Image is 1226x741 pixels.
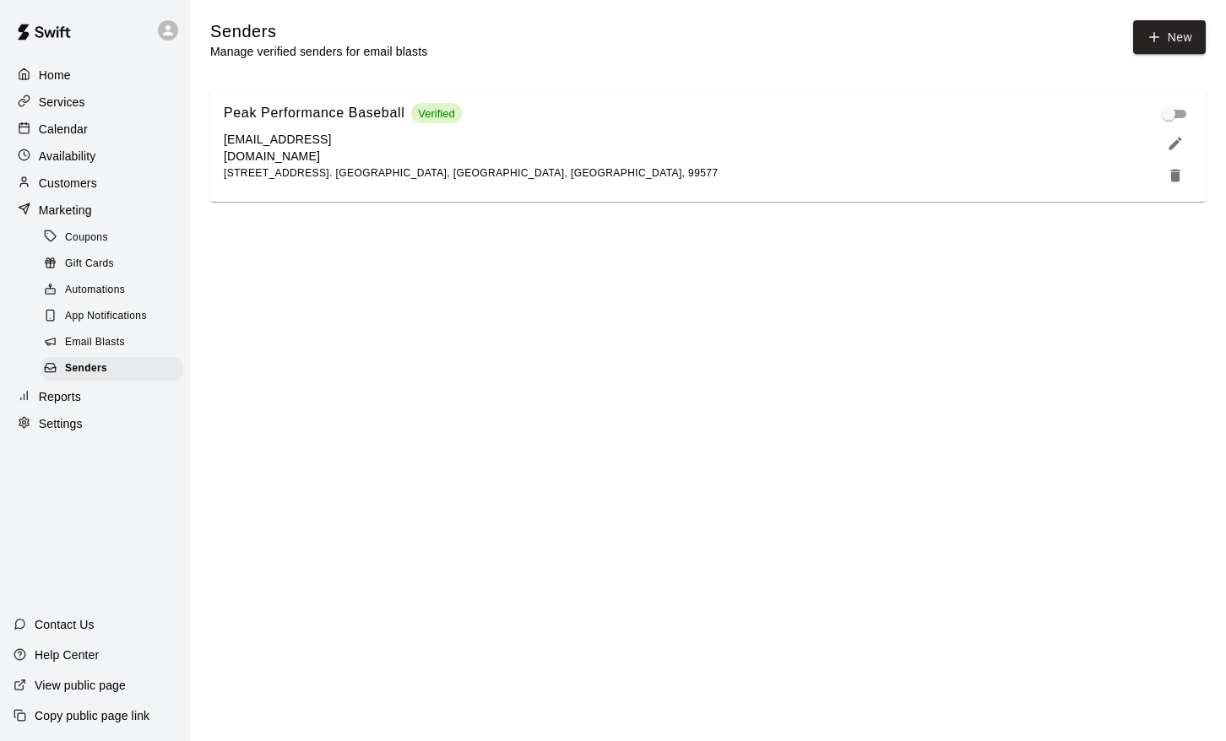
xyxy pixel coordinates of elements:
[41,279,183,302] div: Automations
[210,43,427,60] p: Manage verified senders for email blasts
[41,356,190,382] a: Senders
[39,202,92,219] p: Marketing
[39,94,85,111] p: Services
[41,304,190,330] a: App Notifications
[41,226,183,250] div: Coupons
[1158,163,1192,188] button: Remove
[39,175,97,192] p: Customers
[411,107,461,120] span: Verified
[41,357,183,381] div: Senders
[1133,20,1206,54] button: New
[65,230,108,246] span: Coupons
[224,167,718,179] span: [STREET_ADDRESS]. [GEOGRAPHIC_DATA], [GEOGRAPHIC_DATA], [GEOGRAPHIC_DATA], 99577
[65,256,114,273] span: Gift Cards
[39,388,81,405] p: Reports
[35,707,149,724] p: Copy public page link
[224,131,393,165] p: [EMAIL_ADDRESS][DOMAIN_NAME]
[35,646,99,663] p: Help Center
[35,616,95,633] p: Contact Us
[65,282,125,299] span: Automations
[35,677,126,694] p: View public page
[41,278,190,304] a: Automations
[14,116,176,142] a: Calendar
[14,89,176,115] a: Services
[41,251,190,277] a: Gift Cards
[1158,131,1192,156] button: edit
[39,148,96,165] p: Availability
[41,331,183,354] div: Email Blasts
[14,384,176,409] a: Reports
[39,67,71,84] p: Home
[14,143,176,169] a: Availability
[39,121,88,138] p: Calendar
[210,20,427,43] h5: Senders
[14,62,176,88] a: Home
[39,415,83,432] p: Settings
[41,330,190,356] a: Email Blasts
[14,197,176,223] a: Marketing
[14,170,176,196] a: Customers
[41,252,183,276] div: Gift Cards
[41,224,190,251] a: Coupons
[65,334,125,351] span: Email Blasts
[14,411,176,436] a: Settings
[65,360,107,377] span: Senders
[65,308,147,325] span: App Notifications
[224,102,404,124] h6: Peak Performance Baseball
[41,305,183,328] div: App Notifications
